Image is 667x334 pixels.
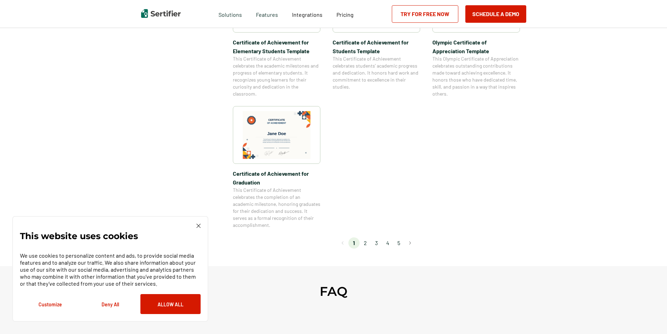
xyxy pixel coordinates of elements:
[432,38,520,55] span: Olympic Certificate of Appreciation​ Template
[243,111,311,159] img: Certificate of Achievement for Graduation
[392,5,458,23] a: Try for Free Now
[337,237,348,249] button: Go to previous page
[336,11,354,18] span: Pricing
[141,9,181,18] img: Sertifier | Digital Credentialing Platform
[292,11,322,18] span: Integrations
[20,252,201,287] p: We use cookies to personalize content and ads, to provide social media features and to analyze ou...
[80,294,140,314] button: Deny All
[233,106,320,229] a: Certificate of Achievement for GraduationCertificate of Achievement for GraduationThis Certificat...
[233,55,320,97] span: This Certificate of Achievement celebrates the academic milestones and progress of elementary stu...
[404,237,416,249] button: Go to next page
[20,232,138,239] p: This website uses cookies
[140,294,201,314] button: Allow All
[20,294,80,314] button: Customize
[465,5,526,23] button: Schedule a Demo
[336,9,354,18] a: Pricing
[333,55,420,90] span: This Certificate of Achievement celebrates students’ academic progress and dedication. It honors ...
[196,224,201,228] img: Cookie Popup Close
[371,237,382,249] li: page 3
[360,237,371,249] li: page 2
[320,284,347,299] h2: FAQ
[218,9,242,18] span: Solutions
[632,300,667,334] iframe: Chat Widget
[432,55,520,97] span: This Olympic Certificate of Appreciation celebrates outstanding contributions made toward achievi...
[233,169,320,187] span: Certificate of Achievement for Graduation
[333,38,420,55] span: Certificate of Achievement for Students Template
[256,9,278,18] span: Features
[233,38,320,55] span: Certificate of Achievement for Elementary Students Template
[292,9,322,18] a: Integrations
[233,187,320,229] span: This Certificate of Achievement celebrates the completion of an academic milestone, honoring grad...
[393,237,404,249] li: page 5
[348,237,360,249] li: page 1
[382,237,393,249] li: page 4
